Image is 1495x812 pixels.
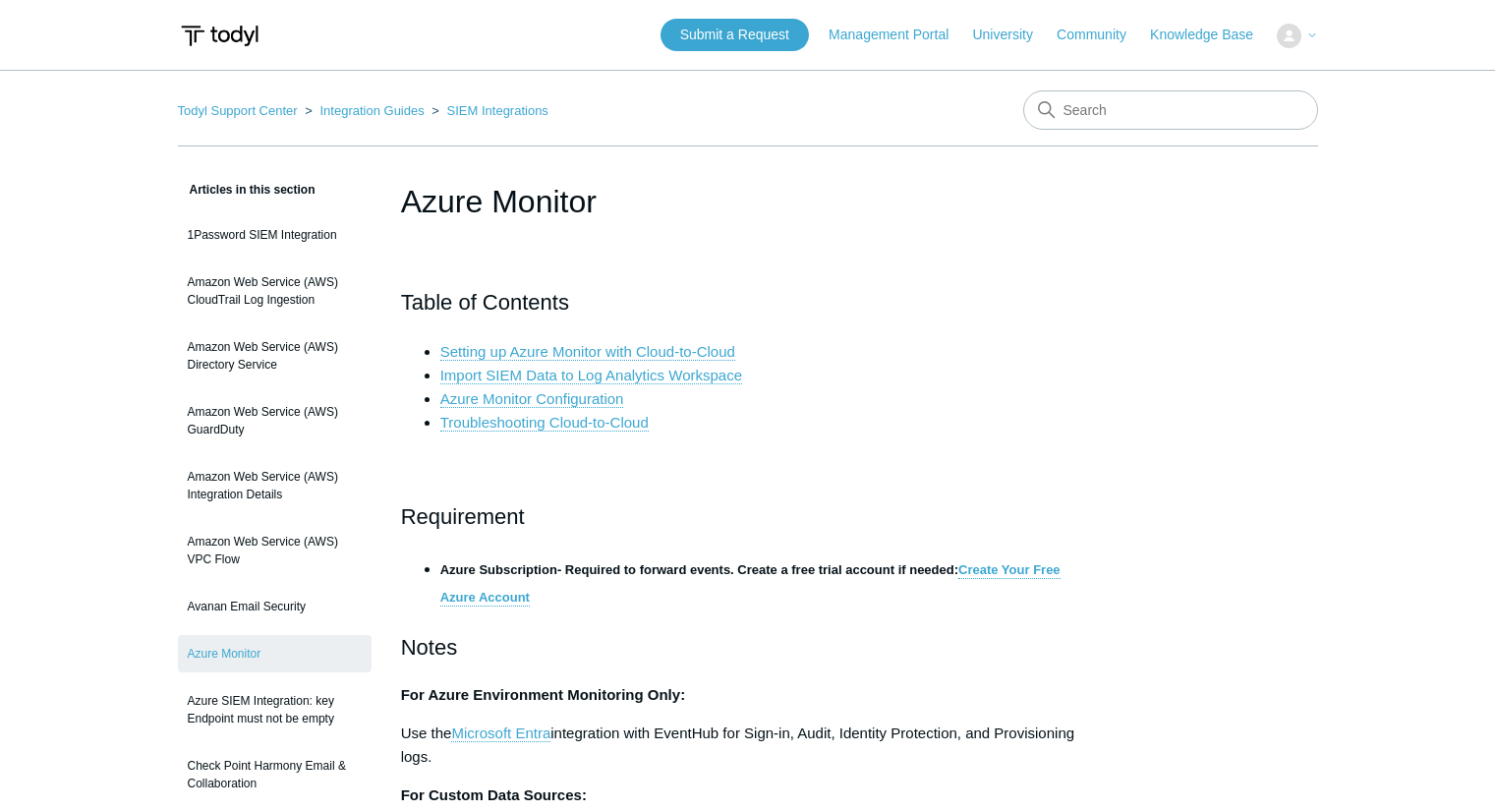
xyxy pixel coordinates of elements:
[178,393,372,448] a: Amazon Web Service (AWS) GuardDuty
[1023,90,1318,130] input: Search
[178,216,372,254] a: 1Password SIEM Integration
[178,18,261,54] img: Todyl Support Center Help Center home page
[178,588,372,625] a: Avanan Email Security
[401,285,1095,319] h2: Table of Contents
[401,178,1095,225] h1: Azure Monitor
[178,103,298,118] a: Todyl Support Center
[178,263,372,319] a: Amazon Web Service (AWS) CloudTrail Log Ingestion
[440,343,735,361] a: Setting up Azure Monitor with Cloud-to-Cloud
[451,725,550,742] a: Microsoft Entra
[178,747,372,802] a: Check Point Harmony Email & Collaboration
[401,630,1095,665] h2: Notes
[440,390,624,408] a: Azure Monitor Configuration
[428,103,548,118] li: SIEM Integrations
[178,328,372,383] a: Amazon Web Service (AWS) Directory Service
[178,103,302,118] li: Todyl Support Center
[401,786,587,803] strong: For Custom Data Sources:
[440,414,649,432] a: Troubleshooting Cloud-to-Cloud
[1057,25,1146,45] a: Community
[178,635,372,672] a: Azure Monitor
[178,183,316,197] span: Articles in this section
[178,523,372,578] a: Amazon Web Service (AWS) VPC Flow
[661,19,809,51] a: Submit a Request
[301,103,428,118] li: Integration Guides
[829,25,968,45] a: Management Portal
[440,367,742,384] a: Import SIEM Data to Log Analytics Workspace
[1150,25,1273,45] a: Knowledge Base
[440,562,557,577] strong: Azure Subscription
[178,458,372,513] a: Amazon Web Service (AWS) Integration Details
[319,103,424,118] a: Integration Guides
[447,103,548,118] a: SIEM Integrations
[178,682,372,737] a: Azure SIEM Integration: key Endpoint must not be empty
[401,686,685,703] strong: For Azure Environment Monitoring Only:
[401,499,1095,534] h2: Requirement
[972,25,1052,45] a: University
[401,722,1095,769] p: Use the integration with EventHub for Sign-in, Audit, Identity Protection, and Provisioning logs.
[440,562,958,577] span: - Required to forward events. Create a free trial account if needed:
